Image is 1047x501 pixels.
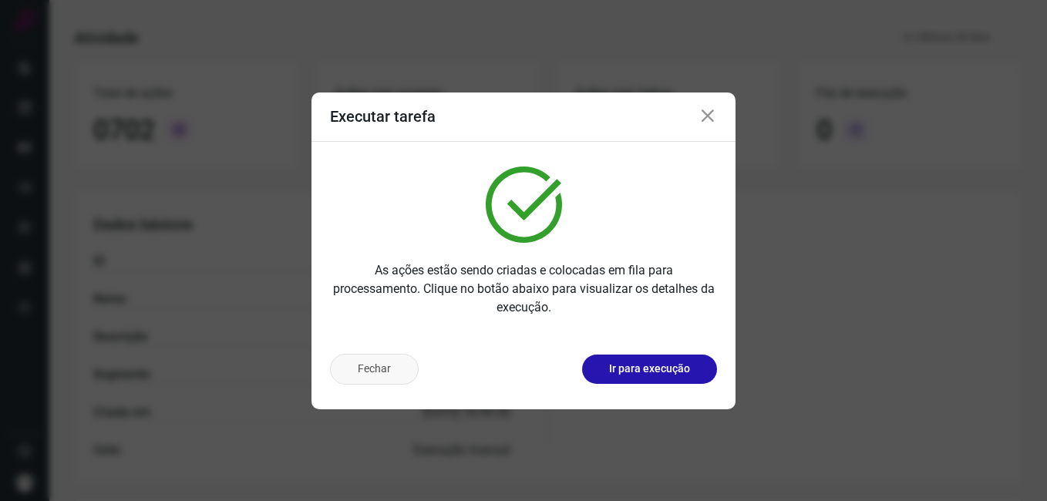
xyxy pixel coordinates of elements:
[582,355,717,384] button: Ir para execução
[486,166,562,243] img: verified.svg
[330,107,436,126] h3: Executar tarefa
[609,361,690,377] p: Ir para execução
[330,354,419,385] button: Fechar
[330,261,717,317] p: As ações estão sendo criadas e colocadas em fila para processamento. Clique no botão abaixo para ...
